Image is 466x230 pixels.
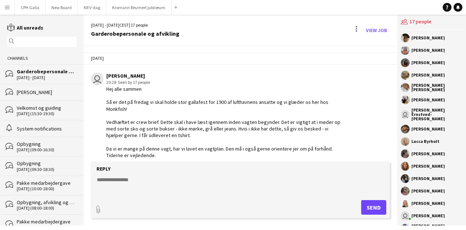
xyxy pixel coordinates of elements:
div: [PERSON_NAME] [411,201,445,206]
div: [PERSON_NAME] [411,164,445,168]
div: [DATE] (09:00-18:00) [17,225,76,230]
div: Pakke medarbejdergave [17,218,76,225]
div: 20:28 [106,79,342,86]
a: All unreads [7,24,43,31]
div: Hej alle sammen Så er det på fredag vi skal holde stor gallafest for 1900 af lufthavnens ansatte ... [106,86,342,172]
div: Garderobepersonale og afvikling [17,68,76,75]
div: [DATE] - [DATE] | 17 people [91,22,179,28]
a: View Job [363,24,390,36]
button: Send [361,200,386,215]
div: [DATE] [84,52,397,65]
div: [PERSON_NAME] Ernstved-[PERSON_NAME] [411,108,462,121]
div: [PERSON_NAME] [411,127,445,131]
div: [PERSON_NAME] [411,61,445,65]
div: [DATE] (15:30-19:30) [17,111,76,116]
div: System notifications [17,125,76,132]
div: Lucca Byrholt [411,139,439,144]
button: KR V-dag [78,0,106,15]
div: [PERSON_NAME] [106,73,342,79]
span: CEST [119,22,129,28]
label: Reply [96,165,111,172]
div: [PERSON_NAME] [411,152,445,156]
span: · Seen by 17 people [116,79,150,85]
div: [PERSON_NAME] [411,214,445,218]
div: [PERSON_NAME] [PERSON_NAME] [411,83,462,92]
div: [PERSON_NAME] [411,189,445,193]
div: [PERSON_NAME] [17,89,76,95]
button: CPH Galla [15,0,46,15]
button: Kromann Reumert jubilæum [106,0,171,15]
div: [DATE] (10:00-18:00) [17,186,76,191]
button: New Board [46,0,78,15]
div: [PERSON_NAME] [411,73,445,77]
div: [PERSON_NAME] [411,48,445,52]
div: Opbygning [17,160,76,167]
div: Pakke medarbejdergave [17,180,76,186]
div: [PERSON_NAME] [411,98,445,102]
div: Opbygning [17,141,76,147]
div: [DATE] (08:00-18:00) [17,206,76,211]
div: Velkomst og guiding [17,105,76,111]
div: [PERSON_NAME] [411,36,445,40]
div: [DATE] - [DATE] [17,75,76,80]
div: Garderobepersonale og afvikling [91,30,179,37]
div: 17 people [401,15,462,30]
div: Opbygning, afvikling og nedpak OBS. [GEOGRAPHIC_DATA] [17,199,76,206]
div: [DATE] (09:30-18:30) [17,167,76,172]
div: [DATE] (09:00-16:30) [17,147,76,152]
div: [PERSON_NAME] [411,176,445,181]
